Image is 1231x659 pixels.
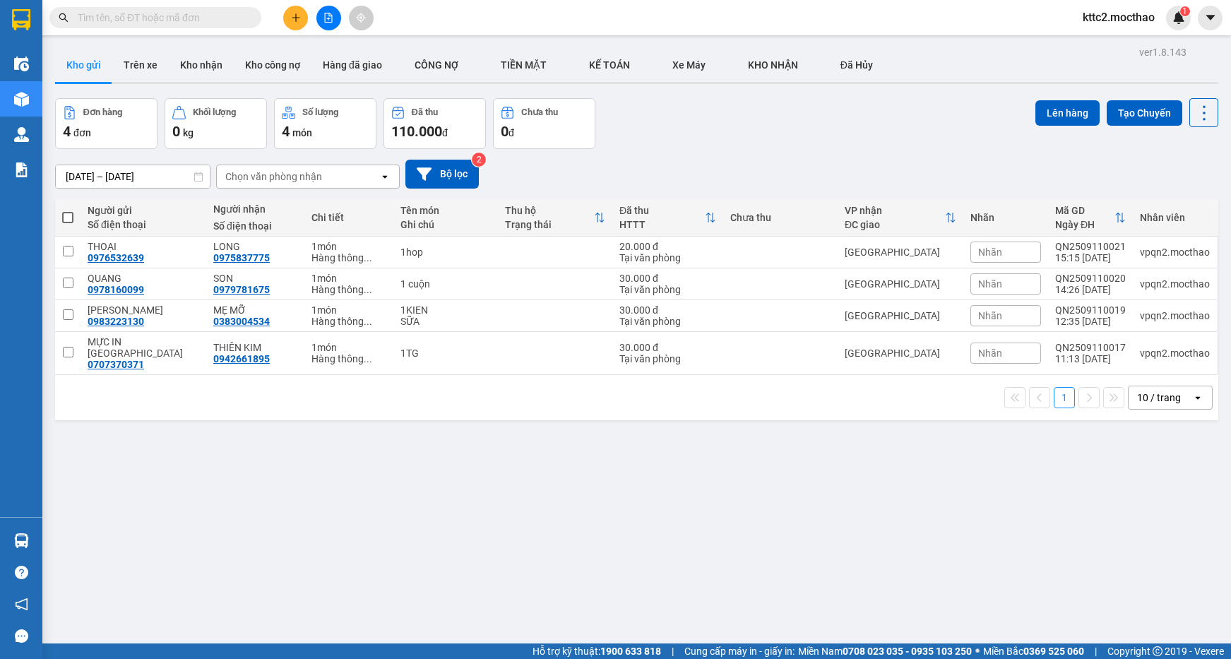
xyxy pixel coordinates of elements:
[15,629,28,643] span: message
[1048,199,1133,237] th: Toggle SortBy
[619,241,716,252] div: 20.000 đ
[55,98,157,149] button: Đơn hàng4đơn
[533,643,661,659] span: Hỗ trợ kỹ thuật:
[88,273,199,284] div: QUANG
[83,107,122,117] div: Đơn hàng
[619,284,716,295] div: Tại văn phòng
[55,48,112,82] button: Kho gửi
[619,316,716,327] div: Tại văn phòng
[88,316,144,327] div: 0983223130
[311,284,386,295] div: Hàng thông thường
[978,278,1002,290] span: Nhãn
[1035,100,1100,126] button: Lên hàng
[88,284,144,295] div: 0978160099
[521,107,558,117] div: Chưa thu
[169,48,234,82] button: Kho nhận
[14,57,29,71] img: warehouse-icon
[415,59,458,71] span: CÔNG NỢ
[983,643,1084,659] span: Miền Bắc
[88,252,144,263] div: 0976532639
[1055,284,1126,295] div: 14:26 [DATE]
[845,219,945,230] div: ĐC giao
[1204,11,1217,24] span: caret-down
[845,247,956,258] div: [GEOGRAPHIC_DATA]
[1055,304,1126,316] div: QN2509110019
[1071,8,1166,26] span: kttc2.mocthao
[1182,6,1187,16] span: 1
[311,273,386,284] div: 1 món
[316,6,341,30] button: file-add
[612,199,723,237] th: Toggle SortBy
[400,247,491,258] div: 1hop
[88,359,144,370] div: 0707370371
[311,353,386,364] div: Hàng thông thường
[1180,6,1190,16] sup: 1
[970,212,1041,223] div: Nhãn
[1055,342,1126,353] div: QN2509110017
[88,205,199,216] div: Người gửi
[978,310,1002,321] span: Nhãn
[88,336,199,359] div: MỰC IN MITA
[619,353,716,364] div: Tại văn phòng
[493,98,595,149] button: Chưa thu0đ
[1198,6,1223,30] button: caret-down
[14,162,29,177] img: solution-icon
[391,123,442,140] span: 110.000
[619,273,716,284] div: 30.000 đ
[1153,646,1162,656] span: copyright
[845,310,956,321] div: [GEOGRAPHIC_DATA]
[88,304,199,316] div: LÊ MINH
[405,160,479,189] button: Bộ lọc
[1192,392,1203,403] svg: open
[364,353,372,364] span: ...
[509,127,514,138] span: đ
[672,643,674,659] span: |
[619,252,716,263] div: Tại văn phòng
[213,304,297,316] div: MẸ MỠ
[505,205,594,216] div: Thu hộ
[78,10,244,25] input: Tìm tên, số ĐT hoặc mã đơn
[311,342,386,353] div: 1 món
[1055,316,1126,327] div: 12:35 [DATE]
[311,252,386,263] div: Hàng thông thường
[14,127,29,142] img: warehouse-icon
[213,273,297,284] div: SON
[442,127,448,138] span: đ
[1140,348,1210,359] div: vpqn2.mocthao
[400,278,491,290] div: 1 cuộn
[975,648,980,654] span: ⚪️
[73,127,91,138] span: đơn
[183,127,194,138] span: kg
[845,348,956,359] div: [GEOGRAPHIC_DATA]
[748,59,798,71] span: KHO NHẬN
[400,316,491,327] div: SỮA
[1172,11,1185,24] img: icon-new-feature
[730,212,831,223] div: Chưa thu
[505,219,594,230] div: Trạng thái
[1054,387,1075,408] button: 1
[291,13,301,23] span: plus
[225,170,322,184] div: Chọn văn phòng nhận
[59,13,69,23] span: search
[356,13,366,23] span: aim
[1140,212,1210,223] div: Nhân viên
[501,59,547,71] span: TIỀN MẶT
[14,92,29,107] img: warehouse-icon
[88,241,199,252] div: THOẠI
[56,165,210,188] input: Select a date range.
[400,304,491,316] div: 1KIEN
[684,643,795,659] span: Cung cấp máy in - giấy in:
[213,284,270,295] div: 0979781675
[838,199,963,237] th: Toggle SortBy
[412,107,438,117] div: Đã thu
[172,123,180,140] span: 0
[845,278,956,290] div: [GEOGRAPHIC_DATA]
[311,304,386,316] div: 1 món
[978,348,1002,359] span: Nhãn
[843,646,972,657] strong: 0708 023 035 - 0935 103 250
[213,220,297,232] div: Số điện thoại
[498,199,612,237] th: Toggle SortBy
[619,219,705,230] div: HTTT
[501,123,509,140] span: 0
[12,9,30,30] img: logo-vxr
